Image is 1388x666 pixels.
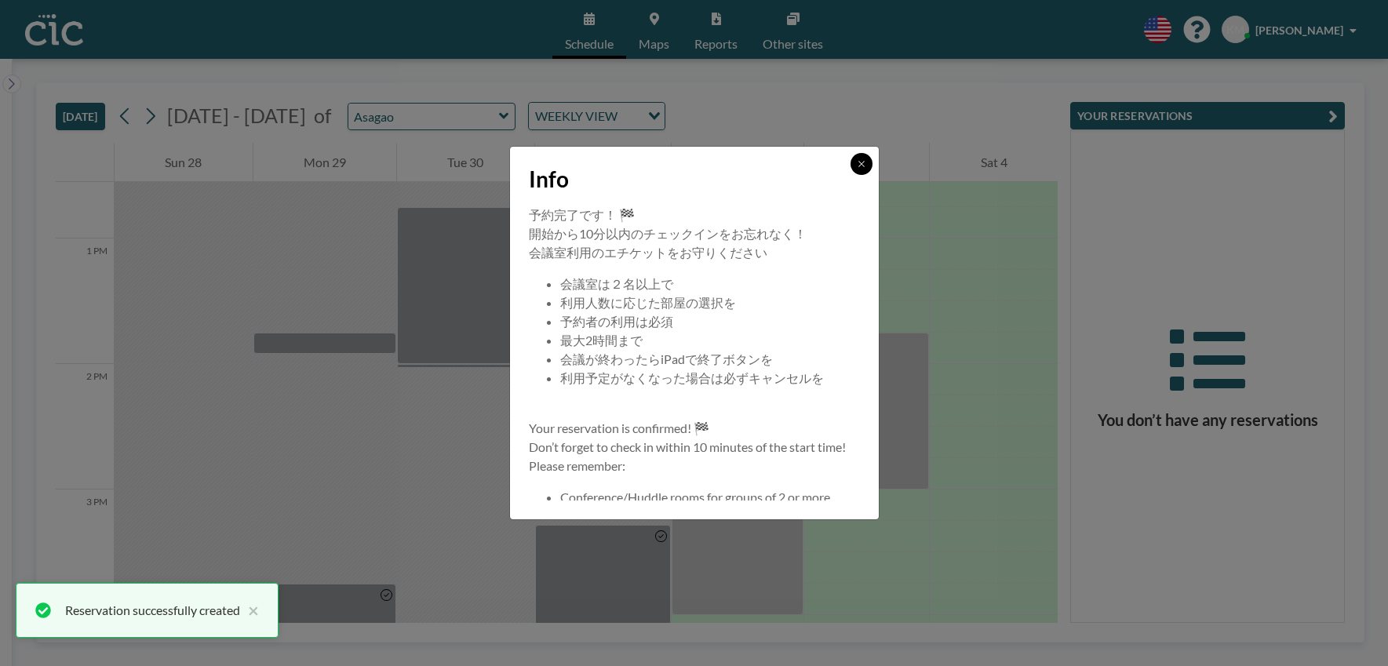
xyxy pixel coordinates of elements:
span: Don’t forget to check in within 10 minutes of the start time! [529,439,846,454]
span: 利用人数に応じた部屋の選択を [560,295,736,310]
span: Info [529,166,569,193]
span: 開始から10分以内のチェックインをお忘れなく！ [529,226,807,241]
span: 会議室は２名以上で [560,276,673,291]
span: 会議が終わったらiPadで終了ボタンを [560,351,773,366]
span: 会議室利用のエチケットをお守りください [529,245,767,260]
span: 最大2時間まで [560,333,643,348]
span: Your reservation is confirmed! 🏁 [529,420,709,435]
span: 利用予定がなくなった場合は必ずキャンセルを [560,370,824,385]
span: Please remember: [529,458,625,473]
span: 予約者の利用は必須 [560,314,673,329]
span: 予約完了です！ 🏁 [529,207,635,222]
span: Conference/Huddle rooms for groups of 2 or more [560,489,830,504]
div: Reservation successfully created [65,601,240,620]
button: close [240,601,259,620]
